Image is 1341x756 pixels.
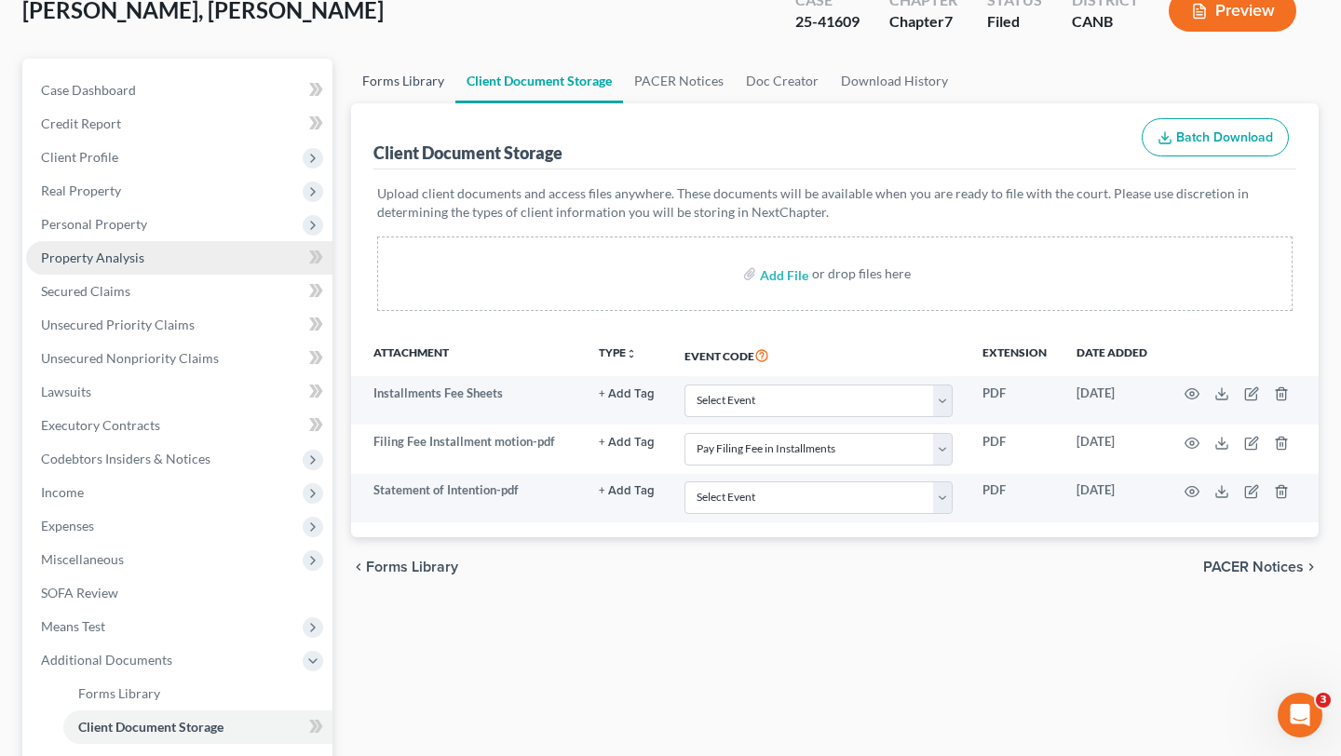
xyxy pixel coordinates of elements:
[41,417,160,433] span: Executory Contracts
[26,107,332,141] a: Credit Report
[41,652,172,668] span: Additional Documents
[351,560,458,574] button: chevron_left Forms Library
[26,409,332,442] a: Executory Contracts
[351,333,584,376] th: Attachment
[41,384,91,399] span: Lawsuits
[26,375,332,409] a: Lawsuits
[41,149,118,165] span: Client Profile
[63,677,332,710] a: Forms Library
[987,11,1042,33] div: Filed
[968,425,1062,473] td: PDF
[599,388,655,400] button: + Add Tag
[41,618,105,634] span: Means Test
[1072,11,1139,33] div: CANB
[41,82,136,98] span: Case Dashboard
[41,585,118,601] span: SOFA Review
[599,385,655,402] a: + Add Tag
[26,308,332,342] a: Unsecured Priority Claims
[351,59,455,103] a: Forms Library
[1142,118,1289,157] button: Batch Download
[1304,560,1319,574] i: chevron_right
[1278,693,1322,737] iframe: Intercom live chat
[41,182,121,198] span: Real Property
[26,275,332,308] a: Secured Claims
[1062,474,1162,522] td: [DATE]
[599,485,655,497] button: + Add Tag
[351,474,584,522] td: Statement of Intention-pdf
[795,11,860,33] div: 25-41609
[41,317,195,332] span: Unsecured Priority Claims
[366,560,458,574] span: Forms Library
[968,376,1062,425] td: PDF
[351,376,584,425] td: Installments Fee Sheets
[41,518,94,533] span: Expenses
[1203,560,1319,574] button: PACER Notices chevron_right
[1062,333,1162,376] th: Date added
[1062,425,1162,473] td: [DATE]
[735,59,830,103] a: Doc Creator
[41,283,130,299] span: Secured Claims
[670,333,968,376] th: Event Code
[41,216,147,232] span: Personal Property
[944,12,953,30] span: 7
[78,719,223,735] span: Client Document Storage
[351,425,584,473] td: Filing Fee Installment motion-pdf
[41,250,144,265] span: Property Analysis
[26,74,332,107] a: Case Dashboard
[889,11,957,33] div: Chapter
[41,551,124,567] span: Miscellaneous
[63,710,332,744] a: Client Document Storage
[1176,129,1273,145] span: Batch Download
[373,142,562,164] div: Client Document Storage
[623,59,735,103] a: PACER Notices
[968,474,1062,522] td: PDF
[26,342,332,375] a: Unsecured Nonpriority Claims
[830,59,959,103] a: Download History
[599,347,637,359] button: TYPEunfold_more
[41,115,121,131] span: Credit Report
[41,451,210,466] span: Codebtors Insiders & Notices
[1203,560,1304,574] span: PACER Notices
[812,264,911,283] div: or drop files here
[41,350,219,366] span: Unsecured Nonpriority Claims
[377,184,1293,222] p: Upload client documents and access files anywhere. These documents will be available when you are...
[41,484,84,500] span: Income
[78,685,160,701] span: Forms Library
[455,59,623,103] a: Client Document Storage
[968,333,1062,376] th: Extension
[26,576,332,610] a: SOFA Review
[1316,693,1331,708] span: 3
[26,241,332,275] a: Property Analysis
[626,348,637,359] i: unfold_more
[599,433,655,451] a: + Add Tag
[599,437,655,449] button: + Add Tag
[1062,376,1162,425] td: [DATE]
[599,481,655,499] a: + Add Tag
[351,560,366,574] i: chevron_left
